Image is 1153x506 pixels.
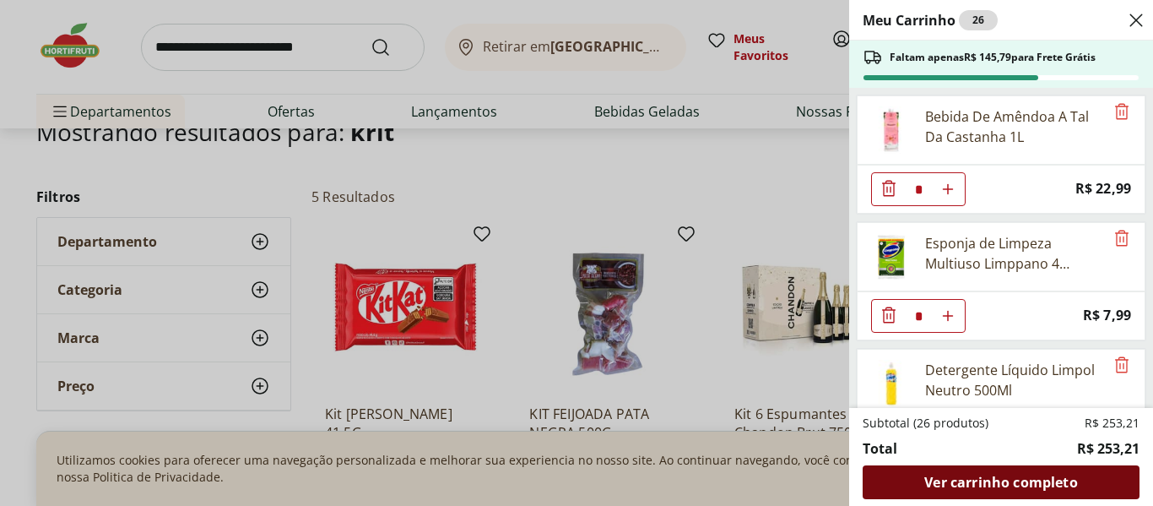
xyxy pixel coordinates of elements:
[906,300,931,332] input: Quantidade Atual
[1112,102,1132,122] button: Remove
[890,51,1096,64] span: Faltam apenas R$ 145,79 para Frete Grátis
[868,106,915,154] img: Principal
[931,299,965,333] button: Aumentar Quantidade
[872,172,906,206] button: Diminuir Quantidade
[925,360,1104,400] div: Detergente Líquido Limpol Neutro 500Ml
[1112,356,1132,376] button: Remove
[925,106,1104,147] div: Bebida De Amêndoa A Tal Da Castanha 1L
[959,10,998,30] div: 26
[1083,304,1131,327] span: R$ 7,99
[1085,415,1139,432] span: R$ 253,21
[925,233,1104,274] div: Esponja de Limpeza Multiuso Limppano 4 unidades
[868,360,915,407] img: Principal
[863,415,988,432] span: Subtotal (26 produtos)
[863,465,1139,499] a: Ver carrinho completo
[1112,229,1132,249] button: Remove
[872,299,906,333] button: Diminuir Quantidade
[863,438,897,459] span: Total
[931,172,965,206] button: Aumentar Quantidade
[1075,177,1131,200] span: R$ 22,99
[863,10,998,30] h2: Meu Carrinho
[1077,438,1139,459] span: R$ 253,21
[924,476,1077,489] span: Ver carrinho completo
[906,173,931,205] input: Quantidade Atual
